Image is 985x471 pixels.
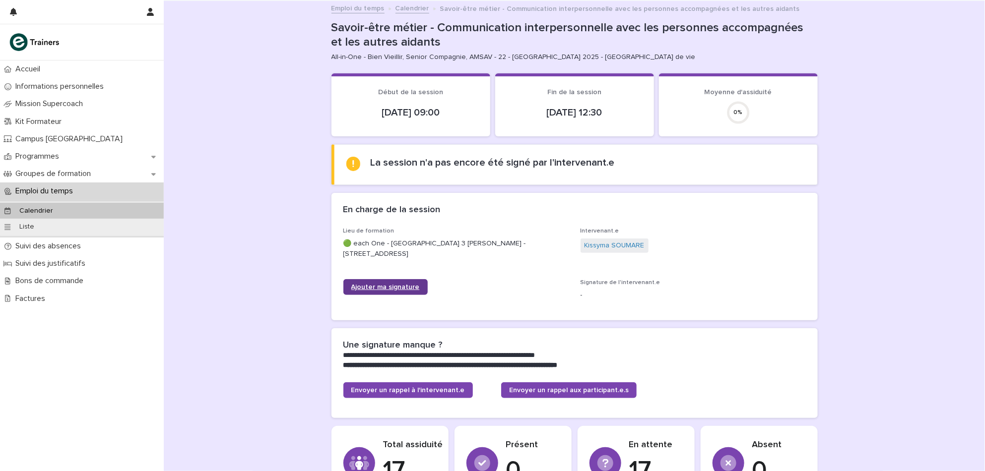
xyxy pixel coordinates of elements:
p: 🟢 each One - [GEOGRAPHIC_DATA] 3 [PERSON_NAME] - [STREET_ADDRESS] [343,238,569,259]
p: [DATE] 09:00 [343,107,478,118]
a: Envoyer un rappel à l'intervenant.e [343,382,473,398]
p: Suivi des justificatifs [11,259,93,268]
span: Signature de l'intervenant.e [581,280,660,286]
p: Programmes [11,152,67,161]
p: Calendrier [11,207,61,215]
span: Début de la session [378,89,443,96]
p: Groupes de formation [11,169,99,178]
p: All-in-One - Bien Vieillir, Senior Compagnie, AMSAV - 22 - [GEOGRAPHIC_DATA] 2025 - [GEOGRAPHIC_D... [331,53,810,61]
img: K0CqGN7SDeD6s4JG8KQk [8,32,63,52]
p: Kit Formateur [11,117,69,126]
p: Suivi des absences [11,241,89,251]
p: Savoir-être métier - Communication interpersonnelle avec les personnes accompagnées et les autres... [440,2,800,13]
a: Envoyer un rappel aux participant.e.s [501,382,637,398]
p: En attente [629,440,683,451]
span: Lieu de formation [343,228,394,234]
span: Envoyer un rappel aux participant.e.s [509,387,629,394]
p: Savoir-être métier - Communication interpersonnelle avec les personnes accompagnées et les autres... [331,21,814,50]
p: Accueil [11,64,48,74]
span: Envoyer un rappel à l'intervenant.e [351,387,465,394]
p: [DATE] 12:30 [507,107,642,118]
p: Liste [11,223,42,231]
p: Absent [752,440,806,451]
a: Kissyma SOUMARE [585,240,645,251]
span: Moyenne d'assiduité [705,89,772,96]
div: 0 % [726,109,750,116]
h2: La session n'a pas encore été signé par l'intervenant.e [370,157,614,169]
span: Fin de la session [547,89,601,96]
span: Ajouter ma signature [351,284,420,291]
p: Mission Supercoach [11,99,91,109]
p: Bons de commande [11,276,91,286]
h2: En charge de la session [343,205,441,216]
a: Calendrier [395,2,429,13]
a: Ajouter ma signature [343,279,428,295]
p: Total assiduité [383,440,443,451]
p: - [581,290,806,300]
h2: Une signature manque ? [343,340,443,351]
p: Factures [11,294,53,303]
span: Intervenant.e [581,228,619,234]
p: Informations personnelles [11,82,112,91]
a: Emploi du temps [331,2,385,13]
p: Campus [GEOGRAPHIC_DATA] [11,134,131,144]
p: Emploi du temps [11,186,81,196]
p: Présent [506,440,560,451]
